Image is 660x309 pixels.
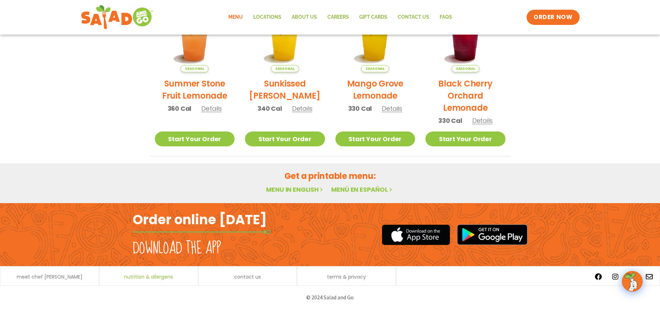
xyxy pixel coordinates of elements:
span: Details [292,104,313,113]
img: fork [133,230,271,234]
h2: Sunkissed [PERSON_NAME] [245,78,325,102]
span: Details [472,116,493,125]
span: ORDER NOW [534,13,572,21]
a: Start Your Order [335,131,415,146]
img: new-SAG-logo-768×292 [81,3,154,31]
span: Seasonal [451,65,479,72]
span: 340 Cal [257,104,282,113]
a: Menú en español [331,185,394,194]
span: 330 Cal [438,116,462,125]
h2: Order online [DATE] [133,211,267,228]
h2: Download the app [133,239,221,258]
span: Details [201,104,222,113]
a: contact us [234,274,261,279]
a: About Us [287,9,322,25]
a: Start Your Order [425,131,505,146]
img: appstore [382,224,450,246]
a: Locations [248,9,287,25]
a: Contact Us [393,9,434,25]
img: wpChatIcon [623,272,642,291]
a: Careers [322,9,354,25]
h2: Get a printable menu: [150,170,511,182]
nav: Menu [223,9,457,25]
a: terms & privacy [327,274,366,279]
a: Menu in English [266,185,324,194]
span: Seasonal [181,65,209,72]
h2: Summer Stone Fruit Lemonade [155,78,235,102]
a: ORDER NOW [527,10,579,25]
a: FAQs [434,9,457,25]
a: Menu [223,9,248,25]
a: meet chef [PERSON_NAME] [17,274,82,279]
h2: Black Cherry Orchard Lemonade [425,78,505,114]
span: Details [382,104,402,113]
span: 360 Cal [168,104,192,113]
a: nutrition & allergens [124,274,173,279]
span: 330 Cal [348,104,372,113]
h2: Mango Grove Lemonade [335,78,415,102]
a: Start Your Order [245,131,325,146]
span: Seasonal [271,65,299,72]
img: google_play [457,224,528,245]
span: Seasonal [361,65,389,72]
a: GIFT CARDS [354,9,393,25]
a: Start Your Order [155,131,235,146]
p: © 2024 Salad and Go [136,293,524,302]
